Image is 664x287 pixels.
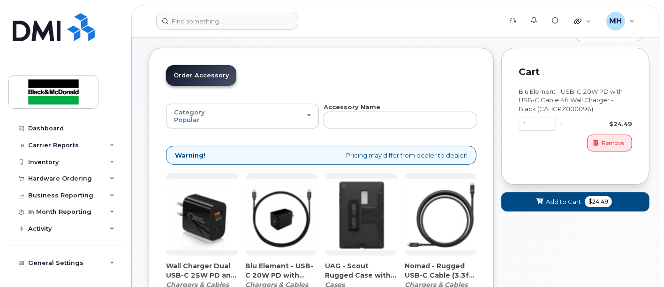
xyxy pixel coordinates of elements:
span: Add to Cart [546,197,581,206]
span: UAG - Scout Rugged Case with Kickstand Samsung Galaxy Tab A9+ - Black (CACTBE000128) [325,261,397,280]
span: Wall Charger Dual USB-C 25W PD and USB-A Bulk (For Samsung) - Black (CAHCBE000093) [166,261,238,280]
span: Remove [602,139,624,147]
span: Order Accessory [174,72,229,79]
img: accessory36907.JPG [166,179,238,251]
button: Category Popular [166,104,319,128]
strong: Accessory Name [324,103,380,111]
span: MH [609,15,622,27]
p: Cart [519,65,632,79]
button: Add to Cart $24.49 [501,192,649,211]
span: Nomad - Rugged USB-C Cable (3.3ft) Zebra (CAMIBE000170) [405,261,477,280]
div: Quicklinks [567,12,598,30]
img: accessory36986.JPG [325,179,397,251]
strong: Warning! [175,151,205,160]
span: $24.49 [585,196,612,207]
div: Pricing may differ from dealer to dealer! [166,146,476,165]
div: $24.49 [567,120,632,128]
span: Popular [174,116,200,123]
span: Category [174,108,205,116]
img: accessory36347.JPG [246,179,318,251]
div: Blu Element - USB-C 20W PD with USB-C Cable 4ft Wall Charger - Black (CAHCPZ000096) [519,87,632,113]
div: Maria Hatzopoulos [600,12,641,30]
button: Remove [587,135,632,151]
span: Blu Element - USB-C 20W PD with USB-C Cable 4ft Wall Charger - Black (CAHCPZ000096) [246,261,318,280]
div: x [556,120,567,128]
input: Find something... [156,13,298,30]
img: accessory36548.JPG [405,179,477,251]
